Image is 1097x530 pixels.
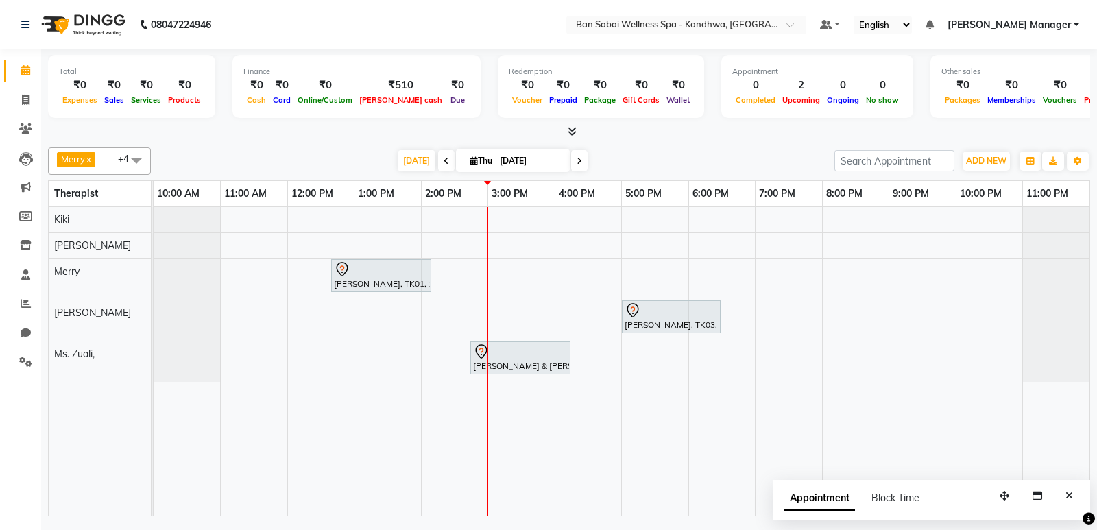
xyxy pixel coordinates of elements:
[422,184,465,204] a: 2:00 PM
[555,184,599,204] a: 4:00 PM
[732,77,779,93] div: 0
[546,77,581,93] div: ₹0
[779,95,823,105] span: Upcoming
[356,77,446,93] div: ₹510
[1039,77,1081,93] div: ₹0
[398,150,435,171] span: [DATE]
[85,154,91,165] a: x
[128,95,165,105] span: Services
[823,184,866,204] a: 8:00 PM
[446,77,470,93] div: ₹0
[101,95,128,105] span: Sales
[1059,485,1079,507] button: Close
[54,348,95,360] span: Ms. Zuali,
[622,184,665,204] a: 5:00 PM
[963,152,1010,171] button: ADD NEW
[118,153,139,164] span: +4
[59,77,101,93] div: ₹0
[35,5,129,44] img: logo
[823,95,863,105] span: Ongoing
[333,261,430,290] div: [PERSON_NAME], TK01, 12:40 PM-02:10 PM, Balinese Massage (Medium to Strong Pressure)90min
[243,95,269,105] span: Cash
[834,150,954,171] input: Search Appointment
[243,77,269,93] div: ₹0
[356,95,446,105] span: [PERSON_NAME] cash
[779,77,823,93] div: 2
[165,77,204,93] div: ₹0
[663,95,693,105] span: Wallet
[732,66,902,77] div: Appointment
[863,95,902,105] span: No show
[546,95,581,105] span: Prepaid
[54,306,131,319] span: [PERSON_NAME]
[151,5,211,44] b: 08047224946
[354,184,398,204] a: 1:00 PM
[269,95,294,105] span: Card
[509,95,546,105] span: Voucher
[663,77,693,93] div: ₹0
[288,184,337,204] a: 12:00 PM
[509,66,693,77] div: Redemption
[59,95,101,105] span: Expenses
[54,239,131,252] span: [PERSON_NAME]
[165,95,204,105] span: Products
[128,77,165,93] div: ₹0
[472,344,569,372] div: [PERSON_NAME] & [PERSON_NAME], TK02, 02:45 PM-04:15 PM, Ban sabai fusion (signature)90mins
[1023,184,1072,204] a: 11:00 PM
[889,184,932,204] a: 9:00 PM
[1039,95,1081,105] span: Vouchers
[294,77,356,93] div: ₹0
[221,184,270,204] a: 11:00 AM
[154,184,203,204] a: 10:00 AM
[269,77,294,93] div: ₹0
[984,95,1039,105] span: Memberships
[54,213,69,226] span: Kiki
[243,66,470,77] div: Finance
[732,95,779,105] span: Completed
[941,77,984,93] div: ₹0
[488,184,531,204] a: 3:00 PM
[984,77,1039,93] div: ₹0
[689,184,732,204] a: 6:00 PM
[54,265,80,278] span: Merry
[54,187,98,200] span: Therapist
[823,77,863,93] div: 0
[619,95,663,105] span: Gift Cards
[619,77,663,93] div: ₹0
[101,77,128,93] div: ₹0
[784,486,855,511] span: Appointment
[59,66,204,77] div: Total
[871,492,919,504] span: Block Time
[948,18,1071,32] span: [PERSON_NAME] Manager
[941,95,984,105] span: Packages
[863,77,902,93] div: 0
[956,184,1005,204] a: 10:00 PM
[496,151,564,171] input: 2025-09-04
[623,302,719,331] div: [PERSON_NAME], TK03, 05:00 PM-06:30 PM, Balinese Massage (Medium to Strong Pressure)90min
[294,95,356,105] span: Online/Custom
[467,156,496,166] span: Thu
[61,154,85,165] span: Merry
[581,95,619,105] span: Package
[447,95,468,105] span: Due
[581,77,619,93] div: ₹0
[509,77,546,93] div: ₹0
[966,156,1006,166] span: ADD NEW
[756,184,799,204] a: 7:00 PM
